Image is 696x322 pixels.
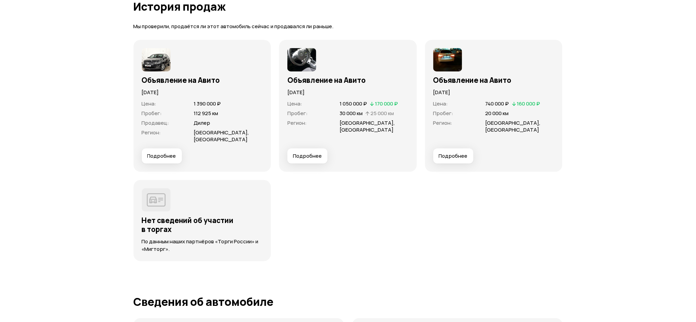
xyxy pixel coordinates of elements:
[142,76,263,85] h3: Объявление на Авито
[142,89,263,96] p: [DATE]
[287,76,409,85] h3: Объявление на Авито
[142,216,263,234] h3: Нет сведений об участии в торгах
[433,89,555,96] p: [DATE]
[134,23,563,30] p: Мы проверили, продаётся ли этот автомобиль сейчас и продавался ли раньше.
[439,153,468,159] span: Подробнее
[134,0,563,13] h1: История продаж
[293,153,322,159] span: Подробнее
[433,100,448,107] span: Цена :
[142,119,169,126] span: Продавец :
[142,238,263,253] p: По данным наших партнёров «Торги России» и «Мигторг».
[134,296,563,308] h1: Сведения об автомобиле
[142,110,162,117] span: Пробег :
[287,119,307,126] span: Регион :
[340,110,363,117] span: 30 000 км
[375,100,398,107] span: 170 000 ₽
[433,119,453,126] span: Регион :
[340,119,395,133] span: [GEOGRAPHIC_DATA], [GEOGRAPHIC_DATA]
[287,100,302,107] span: Цена :
[287,110,308,117] span: Пробег :
[486,100,509,107] span: 740 000 ₽
[194,119,210,126] span: Дилер
[433,110,454,117] span: Пробег :
[486,119,541,133] span: [GEOGRAPHIC_DATA], [GEOGRAPHIC_DATA]
[194,110,218,117] span: 112 925 км
[142,129,161,136] span: Регион :
[486,110,509,117] span: 20 000 км
[517,100,540,107] span: 160 000 ₽
[370,110,394,117] span: 25 000 км
[147,153,176,159] span: Подробнее
[194,100,221,107] span: 1 390 000 ₽
[142,100,157,107] span: Цена :
[287,89,409,96] p: [DATE]
[340,100,367,107] span: 1 050 000 ₽
[287,148,328,164] button: Подробнее
[142,148,182,164] button: Подробнее
[433,148,473,164] button: Подробнее
[194,129,249,143] span: [GEOGRAPHIC_DATA], [GEOGRAPHIC_DATA]
[433,76,555,85] h3: Объявление на Авито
